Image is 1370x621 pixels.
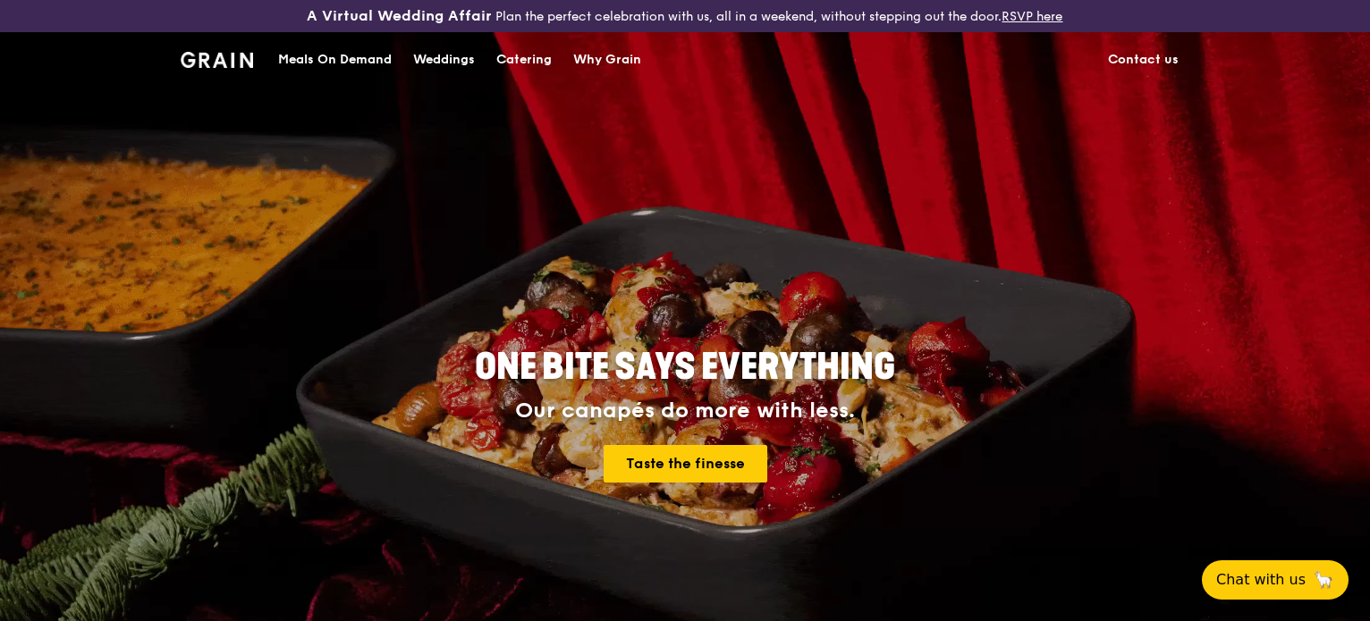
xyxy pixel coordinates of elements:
[1216,569,1306,591] span: Chat with us
[1202,560,1349,600] button: Chat with us🦙
[402,33,486,87] a: Weddings
[1002,9,1062,24] a: RSVP here
[475,346,895,389] span: ONE BITE SAYS EVERYTHING
[1097,33,1189,87] a: Contact us
[363,399,1007,424] div: Our canapés do more with less.
[486,33,562,87] a: Catering
[562,33,652,87] a: Why Grain
[496,33,552,87] div: Catering
[604,445,767,483] a: Taste the finesse
[181,52,253,68] img: Grain
[573,33,641,87] div: Why Grain
[413,33,475,87] div: Weddings
[228,7,1141,25] div: Plan the perfect celebration with us, all in a weekend, without stepping out the door.
[1313,569,1334,591] span: 🦙
[181,31,253,85] a: GrainGrain
[278,33,392,87] div: Meals On Demand
[307,7,492,25] h3: A Virtual Wedding Affair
